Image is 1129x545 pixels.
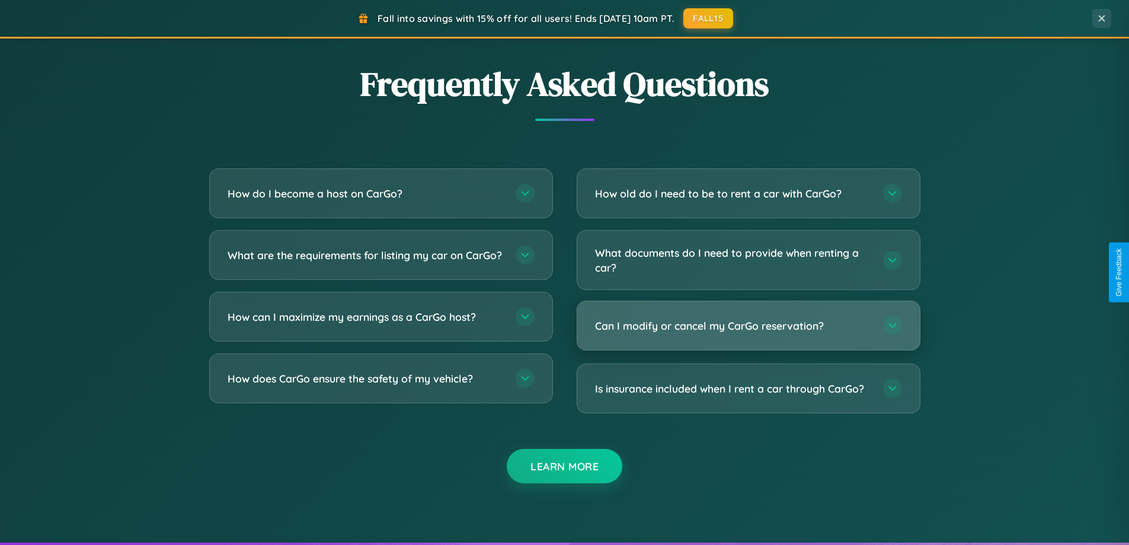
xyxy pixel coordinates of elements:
h3: How old do I need to be to rent a car with CarGo? [595,186,871,201]
h3: How can I maximize my earnings as a CarGo host? [228,310,504,324]
h2: Frequently Asked Questions [209,61,920,107]
h3: What documents do I need to provide when renting a car? [595,246,871,275]
h3: How do I become a host on CarGo? [228,186,504,201]
button: Learn More [507,449,622,483]
button: FALL15 [683,8,733,28]
span: Fall into savings with 15% off for all users! Ends [DATE] 10am PT. [378,12,674,24]
h3: What are the requirements for listing my car on CarGo? [228,248,504,263]
h3: Can I modify or cancel my CarGo reservation? [595,318,871,333]
h3: How does CarGo ensure the safety of my vehicle? [228,371,504,386]
h3: Is insurance included when I rent a car through CarGo? [595,381,871,396]
div: Give Feedback [1115,248,1123,297]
